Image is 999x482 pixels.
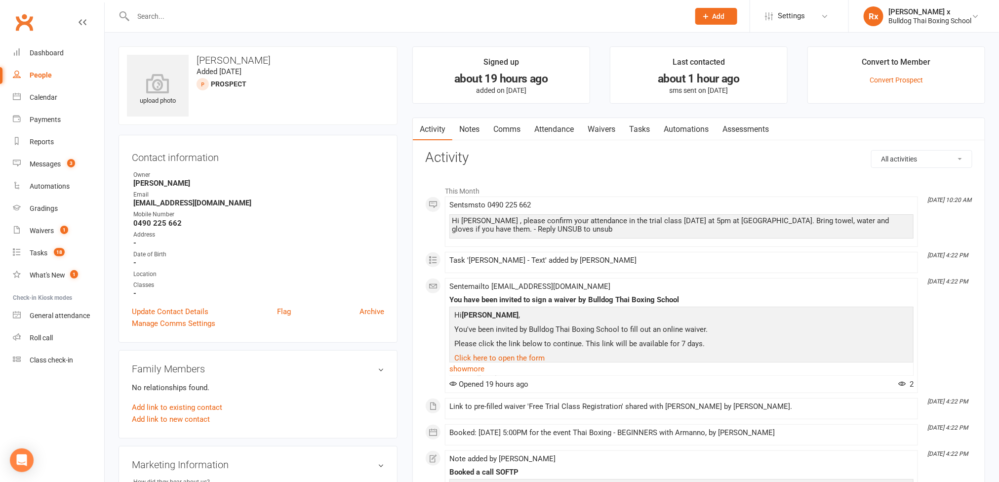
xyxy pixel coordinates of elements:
[673,56,725,74] div: Last contacted
[133,199,384,207] strong: [EMAIL_ADDRESS][DOMAIN_NAME]
[30,71,52,79] div: People
[425,150,972,165] h3: Activity
[449,256,914,265] div: Task '[PERSON_NAME] - Text' added by [PERSON_NAME]
[454,354,545,362] a: Click here to open the form
[483,56,519,74] div: Signed up
[425,181,972,197] li: This Month
[581,118,622,141] a: Waivers
[13,327,104,349] a: Roll call
[30,138,54,146] div: Reports
[133,239,384,247] strong: -
[13,86,104,109] a: Calendar
[927,252,968,259] i: [DATE] 4:22 PM
[13,349,104,371] a: Class kiosk mode
[30,49,64,57] div: Dashboard
[133,170,384,180] div: Owner
[70,270,78,279] span: 1
[898,380,914,389] span: 2
[360,306,384,318] a: Archive
[449,468,914,477] div: Booked a call SOFTP
[30,312,90,320] div: General attendance
[619,86,778,94] p: sms sent on [DATE]
[133,258,384,267] strong: -
[133,190,384,200] div: Email
[449,402,914,411] div: Link to pre-filled waiver 'Free Trial Class Registration' shared with [PERSON_NAME] by [PERSON_NA...
[778,5,805,27] span: Settings
[67,159,75,167] span: 3
[449,296,914,304] div: You have been invited to sign a waiver by Bulldog Thai Boxing School
[413,118,452,141] a: Activity
[13,264,104,286] a: What's New1
[452,217,911,234] div: Hi [PERSON_NAME] , please confirm your attendance in the trial class [DATE] at 5pm at [GEOGRAPHIC...
[13,175,104,198] a: Automations
[870,76,923,84] a: Convert Prospect
[452,309,911,323] p: Hi ,
[657,118,716,141] a: Automations
[30,116,61,123] div: Payments
[132,318,215,329] a: Manage Comms Settings
[30,160,61,168] div: Messages
[30,93,57,101] div: Calendar
[888,16,971,25] div: Bulldog Thai Boxing School
[13,109,104,131] a: Payments
[12,10,37,35] a: Clubworx
[927,197,972,203] i: [DATE] 10:20 AM
[449,455,914,463] div: Note added by [PERSON_NAME]
[619,74,778,84] div: about 1 hour ago
[452,323,911,338] p: You've been invited by Bulldog Thai Boxing School to fill out an online waiver.
[527,118,581,141] a: Attendance
[133,281,384,290] div: Classes
[927,398,968,405] i: [DATE] 4:22 PM
[622,118,657,141] a: Tasks
[864,6,883,26] div: Rx
[13,220,104,242] a: Waivers 1
[132,459,384,470] h3: Marketing Information
[30,271,65,279] div: What's New
[133,230,384,240] div: Address
[132,413,210,425] a: Add link to new contact
[30,334,53,342] div: Roll call
[127,74,189,106] div: upload photo
[462,311,519,320] strong: [PERSON_NAME]
[713,12,725,20] span: Add
[13,131,104,153] a: Reports
[862,56,931,74] div: Convert to Member
[30,227,54,235] div: Waivers
[695,8,737,25] button: Add
[132,148,384,163] h3: Contact information
[452,338,911,352] p: Please click the link below to continue. This link will be available for 7 days.
[13,64,104,86] a: People
[422,74,581,84] div: about 19 hours ago
[133,270,384,279] div: Location
[30,249,47,257] div: Tasks
[13,242,104,264] a: Tasks 18
[422,86,581,94] p: added on [DATE]
[133,289,384,298] strong: -
[30,182,70,190] div: Automations
[449,282,610,291] span: Sent email to [EMAIL_ADDRESS][DOMAIN_NAME]
[133,210,384,219] div: Mobile Number
[449,362,914,376] a: show more
[13,198,104,220] a: Gradings
[449,201,531,209] span: Sent sms to 0490 225 662
[449,380,528,389] span: Opened 19 hours ago
[927,278,968,285] i: [DATE] 4:22 PM
[486,118,527,141] a: Comms
[716,118,776,141] a: Assessments
[133,250,384,259] div: Date of Birth
[130,9,683,23] input: Search...
[60,226,68,234] span: 1
[133,179,384,188] strong: [PERSON_NAME]
[211,80,246,88] snap: prospect
[13,305,104,327] a: General attendance kiosk mode
[30,204,58,212] div: Gradings
[132,402,222,413] a: Add link to existing contact
[127,55,389,66] h3: [PERSON_NAME]
[277,306,291,318] a: Flag
[13,153,104,175] a: Messages 3
[132,382,384,394] p: No relationships found.
[132,306,208,318] a: Update Contact Details
[30,356,73,364] div: Class check-in
[54,248,65,256] span: 18
[927,450,968,457] i: [DATE] 4:22 PM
